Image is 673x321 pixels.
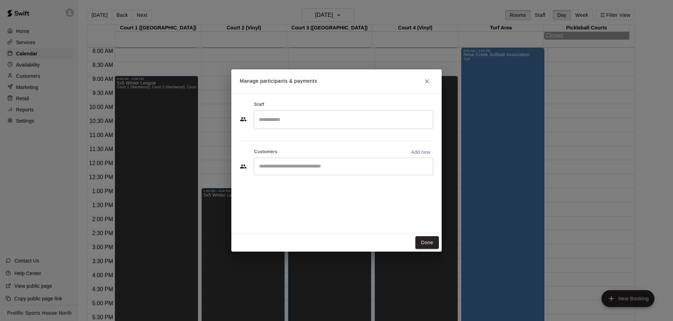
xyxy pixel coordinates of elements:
svg: Customers [240,163,247,170]
div: Start typing to search customers... [254,158,433,175]
div: Search staff [254,110,433,129]
button: Done [415,236,439,249]
span: Customers [254,146,278,158]
p: Manage participants & payments [240,77,317,85]
button: Close [421,75,433,88]
button: Add new [408,146,433,158]
p: Add new [411,149,430,156]
svg: Staff [240,116,247,123]
span: Staff [254,99,264,110]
